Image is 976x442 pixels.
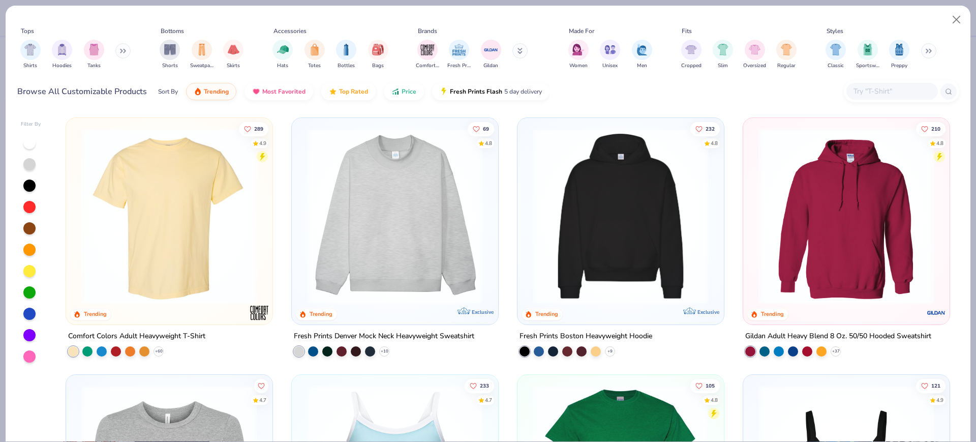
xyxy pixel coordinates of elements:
span: Skirts [227,62,240,70]
img: Shorts Image [164,44,176,55]
button: filter button [416,40,439,70]
img: Cropped Image [685,44,697,55]
div: 4.7 [260,396,267,404]
img: Hats Image [277,44,289,55]
img: Comfort Colors logo [249,303,269,323]
button: Like [690,378,720,393]
span: Hoodies [52,62,72,70]
div: 4.9 [936,396,943,404]
img: 01756b78-01f6-4cc6-8d8a-3c30c1a0c8ac [753,128,939,304]
div: filter for Hoodies [52,40,72,70]
img: Bottles Image [341,44,352,55]
span: 105 [706,383,715,388]
img: d4a37e75-5f2b-4aef-9a6e-23330c63bbc0 [713,128,899,304]
button: filter button [743,40,766,70]
img: Oversized Image [749,44,760,55]
div: Filter By [21,121,41,128]
button: filter button [856,40,879,70]
span: 232 [706,126,715,131]
div: filter for Women [568,40,589,70]
img: Women Image [572,44,584,55]
button: filter button [776,40,797,70]
div: Browse All Customizable Products [17,85,147,98]
div: Brands [418,26,437,36]
div: 4.8 [936,139,943,147]
span: 69 [483,126,489,131]
img: Skirts Image [228,44,239,55]
span: + 60 [155,348,163,355]
div: filter for Shirts [20,40,41,70]
img: TopRated.gif [329,87,337,96]
span: Fresh Prints Flash [450,87,502,96]
span: Shorts [162,62,178,70]
img: Slim Image [717,44,728,55]
span: Slim [718,62,728,70]
div: filter for Unisex [600,40,620,70]
div: Fresh Prints Denver Mock Neck Heavyweight Sweatshirt [294,330,474,343]
img: 91acfc32-fd48-4d6b-bdad-a4c1a30ac3fc [528,128,714,304]
span: Shirts [23,62,37,70]
div: filter for Sportswear [856,40,879,70]
div: filter for Preppy [889,40,909,70]
img: Classic Image [830,44,842,55]
div: filter for Cropped [681,40,701,70]
div: 4.9 [260,139,267,147]
span: + 10 [381,348,388,355]
span: Most Favorited [262,87,306,96]
button: filter button [481,40,501,70]
div: filter for Slim [713,40,733,70]
img: Hoodies Image [56,44,68,55]
div: Gildan Adult Heavy Blend 8 Oz. 50/50 Hooded Sweatshirt [745,330,931,343]
div: filter for Totes [304,40,325,70]
button: Like [690,122,720,136]
div: 4.7 [485,396,492,404]
div: Fresh Prints Boston Heavyweight Hoodie [520,330,652,343]
span: Hats [277,62,288,70]
div: filter for Regular [776,40,797,70]
img: 029b8af0-80e6-406f-9fdc-fdf898547912 [76,128,262,304]
span: 121 [931,383,940,388]
button: filter button [272,40,293,70]
span: Sweatpants [190,62,213,70]
span: Trending [204,87,229,96]
span: Cropped [681,62,701,70]
div: Made For [569,26,594,36]
div: filter for Bottles [336,40,356,70]
button: filter button [223,40,243,70]
div: filter for Fresh Prints [447,40,471,70]
span: 5 day delivery [504,86,542,98]
span: Men [637,62,647,70]
span: Regular [777,62,796,70]
div: 4.8 [485,139,492,147]
span: Exclusive [697,309,719,315]
div: Bottoms [161,26,184,36]
img: Fresh Prints Image [451,42,467,57]
img: Gildan logo [926,303,946,323]
button: filter button [889,40,909,70]
button: filter button [826,40,846,70]
div: filter for Oversized [743,40,766,70]
img: Bags Image [372,44,383,55]
button: Like [255,378,269,393]
span: + 37 [832,348,839,355]
span: Tanks [87,62,101,70]
span: Bottles [338,62,355,70]
span: Classic [828,62,844,70]
img: Men Image [636,44,648,55]
div: Sort By [158,87,178,96]
span: Totes [308,62,321,70]
img: Sportswear Image [862,44,873,55]
img: Gildan Image [483,42,499,57]
div: filter for Skirts [223,40,243,70]
button: Like [468,122,494,136]
span: Oversized [743,62,766,70]
div: filter for Comfort Colors [416,40,439,70]
div: Styles [827,26,843,36]
img: f5d85501-0dbb-4ee4-b115-c08fa3845d83 [302,128,488,304]
img: Preppy Image [894,44,905,55]
span: Price [402,87,416,96]
button: Like [465,378,494,393]
div: Comfort Colors Adult Heavyweight T-Shirt [68,330,205,343]
span: 233 [480,383,489,388]
img: Totes Image [309,44,320,55]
